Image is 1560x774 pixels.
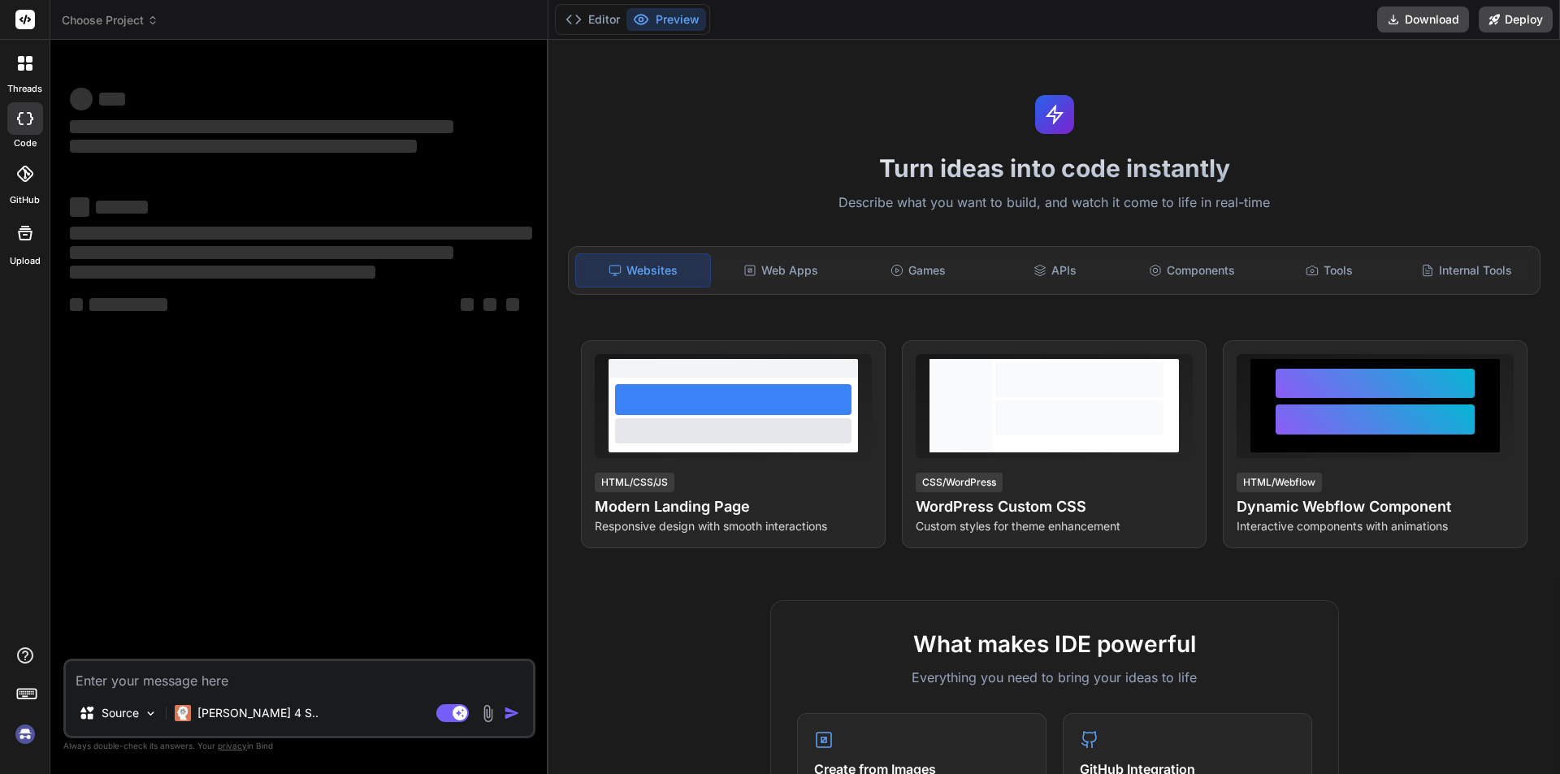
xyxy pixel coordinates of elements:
span: ‌ [89,298,167,311]
div: APIs [988,253,1122,288]
div: Web Apps [714,253,848,288]
p: Responsive design with smooth interactions [595,518,872,534]
span: ‌ [70,266,375,279]
div: Tools [1263,253,1397,288]
p: Always double-check its answers. Your in Bind [63,738,535,754]
p: Custom styles for theme enhancement [916,518,1193,534]
span: ‌ [70,246,453,259]
span: ‌ [96,201,148,214]
div: HTML/Webflow [1237,473,1322,492]
img: Claude 4 Sonnet [175,705,191,721]
p: Interactive components with animations [1237,518,1514,534]
label: GitHub [10,193,40,207]
span: ‌ [70,88,93,110]
p: Everything you need to bring your ideas to life [797,668,1312,687]
span: ‌ [99,93,125,106]
div: CSS/WordPress [916,473,1003,492]
span: ‌ [70,120,453,133]
p: [PERSON_NAME] 4 S.. [197,705,318,721]
h2: What makes IDE powerful [797,627,1312,661]
h4: Dynamic Webflow Component [1237,495,1514,518]
div: Internal Tools [1399,253,1533,288]
span: ‌ [70,140,417,153]
div: Games [851,253,986,288]
h1: Turn ideas into code instantly [558,154,1550,183]
button: Download [1377,6,1469,32]
p: Source [102,705,139,721]
span: ‌ [483,298,496,311]
label: threads [7,82,42,96]
div: Components [1125,253,1259,288]
label: Upload [10,254,41,268]
span: ‌ [70,227,532,240]
span: ‌ [70,197,89,217]
h4: WordPress Custom CSS [916,495,1193,518]
span: privacy [218,741,247,750]
button: Editor [559,8,626,31]
div: Websites [575,253,711,288]
button: Preview [626,8,706,31]
h4: Modern Landing Page [595,495,872,518]
span: ‌ [70,298,83,311]
label: code [14,136,37,150]
img: attachment [479,704,497,723]
span: ‌ [461,298,474,311]
div: HTML/CSS/JS [595,473,674,492]
img: icon [504,705,520,721]
img: Pick Models [144,707,158,720]
span: Choose Project [62,12,158,28]
span: ‌ [506,298,519,311]
button: Deploy [1479,6,1553,32]
p: Describe what you want to build, and watch it come to life in real-time [558,192,1550,214]
img: signin [11,720,39,748]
